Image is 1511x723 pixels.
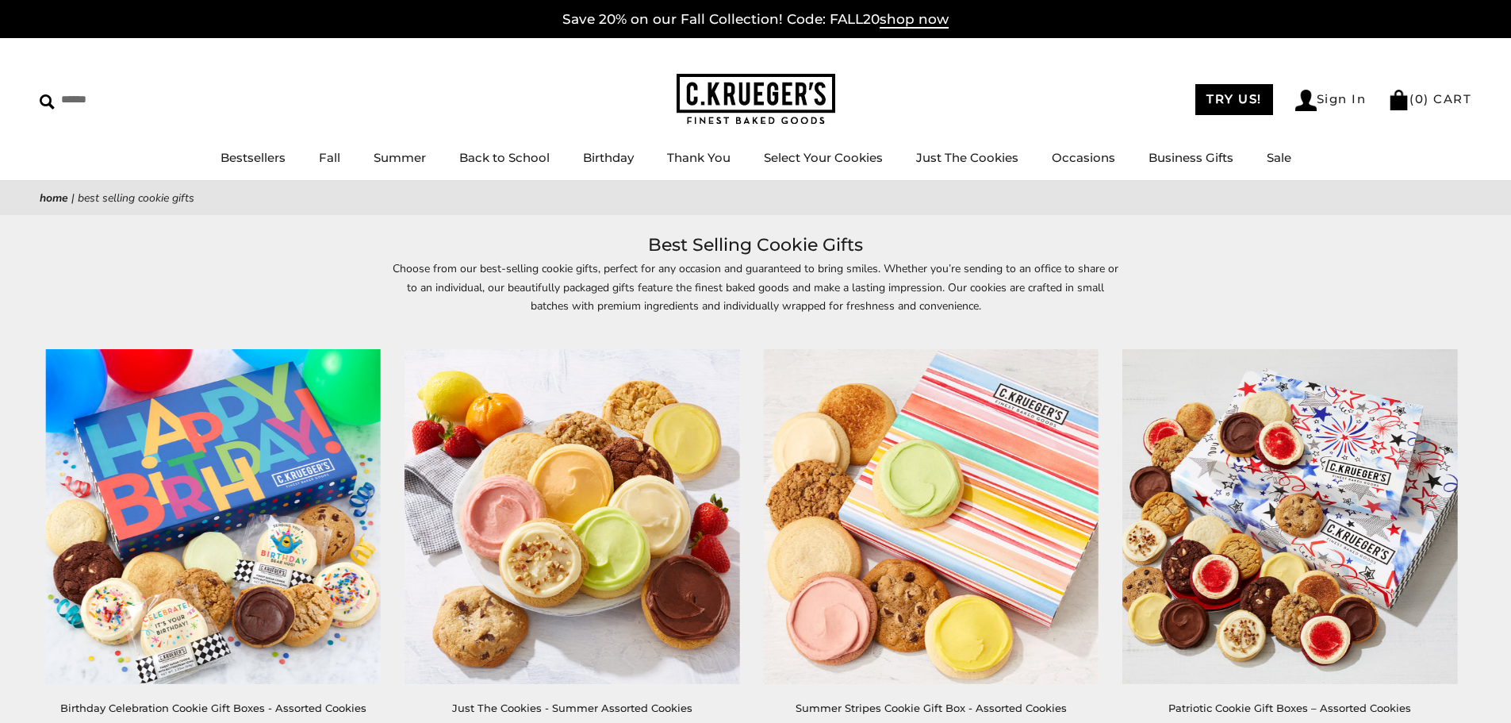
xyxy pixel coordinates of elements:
[1052,150,1115,165] a: Occasions
[1122,349,1457,684] img: Patriotic Cookie Gift Boxes – Assorted Cookies
[78,190,194,206] span: Best Selling Cookie Gifts
[452,702,692,714] a: Just The Cookies - Summer Assorted Cookies
[796,702,1067,714] a: Summer Stripes Cookie Gift Box - Assorted Cookies
[40,189,1471,207] nav: breadcrumbs
[319,150,340,165] a: Fall
[1388,91,1471,106] a: (0) CART
[71,190,75,206] span: |
[405,349,739,684] img: Just The Cookies - Summer Assorted Cookies
[764,349,1099,684] img: Summer Stripes Cookie Gift Box - Assorted Cookies
[1195,84,1273,115] a: TRY US!
[459,150,550,165] a: Back to School
[374,150,426,165] a: Summer
[677,74,835,125] img: C.KRUEGER'S
[60,702,366,714] a: Birthday Celebration Cookie Gift Boxes - Assorted Cookies
[40,94,55,110] img: Search
[63,231,1448,260] h1: Best Selling Cookie Gifts
[1149,150,1233,165] a: Business Gifts
[40,190,68,206] a: Home
[583,150,634,165] a: Birthday
[562,11,949,29] a: Save 20% on our Fall Collection! Code: FALL20shop now
[880,11,949,29] span: shop now
[1295,90,1367,111] a: Sign In
[1267,150,1291,165] a: Sale
[667,150,731,165] a: Thank You
[391,260,1121,333] p: Choose from our best-selling cookie gifts, perfect for any occasion and guaranteed to bring smile...
[764,150,883,165] a: Select Your Cookies
[916,150,1018,165] a: Just The Cookies
[1295,90,1317,111] img: Account
[1415,91,1425,106] span: 0
[40,87,228,112] input: Search
[221,150,286,165] a: Bestsellers
[46,349,381,684] img: Birthday Celebration Cookie Gift Boxes - Assorted Cookies
[1388,90,1409,110] img: Bag
[1168,702,1411,714] a: Patriotic Cookie Gift Boxes – Assorted Cookies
